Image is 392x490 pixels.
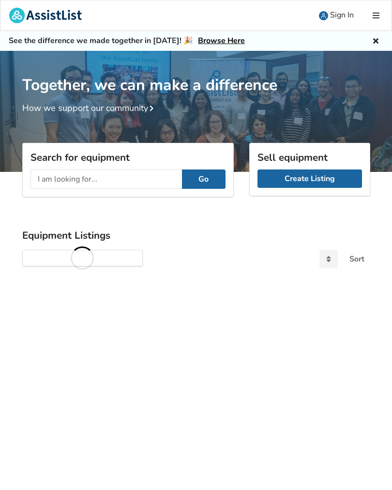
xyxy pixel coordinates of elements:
[9,8,82,23] img: assistlist-logo
[257,151,362,164] h3: Sell equipment
[330,10,354,20] span: Sign In
[22,102,158,114] a: How we support our community
[22,51,370,95] h1: Together, we can make a difference
[9,36,245,46] h5: See the difference we made together in [DATE]! 🎉
[30,151,226,164] h3: Search for equipment
[310,0,362,31] a: user icon Sign In
[182,169,226,189] button: Go
[349,255,364,263] div: Sort
[319,11,328,20] img: user icon
[30,169,182,189] input: I am looking for...
[198,35,245,46] a: Browse Here
[257,169,362,188] a: Create Listing
[22,229,370,242] h3: Equipment Listings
